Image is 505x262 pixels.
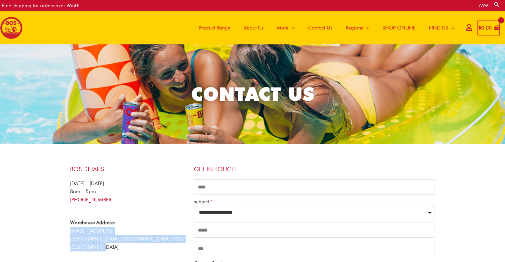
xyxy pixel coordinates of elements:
[237,11,270,44] a: About Us
[199,18,230,38] span: Product Range
[277,18,289,38] span: More
[301,11,339,44] a: Contact Us
[187,11,461,44] nav: Site Navigation
[308,18,332,38] span: Contact Us
[70,181,104,186] span: [DATE] – [DATE]
[244,18,264,38] span: About Us
[339,11,376,44] a: Regions
[194,198,212,206] label: subject
[70,220,115,226] strong: Warehouse Address:
[479,25,492,31] bdi: 0.00
[429,18,448,38] span: FIND US
[67,82,438,106] h2: CONTACT US
[70,228,114,234] span: [STREET_ADDRESS],
[70,197,113,203] a: [PHONE_NUMBER]
[270,11,301,44] a: More
[382,18,416,38] span: SHOP ONLINE
[346,18,363,38] span: Regions
[376,11,422,44] a: SHOP ONLINE
[478,3,488,9] a: ZA
[70,188,96,194] span: 8am – 5pm
[194,166,435,173] h4: Get in touch
[192,11,237,44] a: Product Range
[493,1,500,8] a: Search button
[477,21,500,35] a: View Shopping Cart, empty
[70,236,171,242] span: [GEOGRAPHIC_DATA], [GEOGRAPHIC_DATA],
[70,166,187,173] h4: BOS Details
[479,25,481,31] span: R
